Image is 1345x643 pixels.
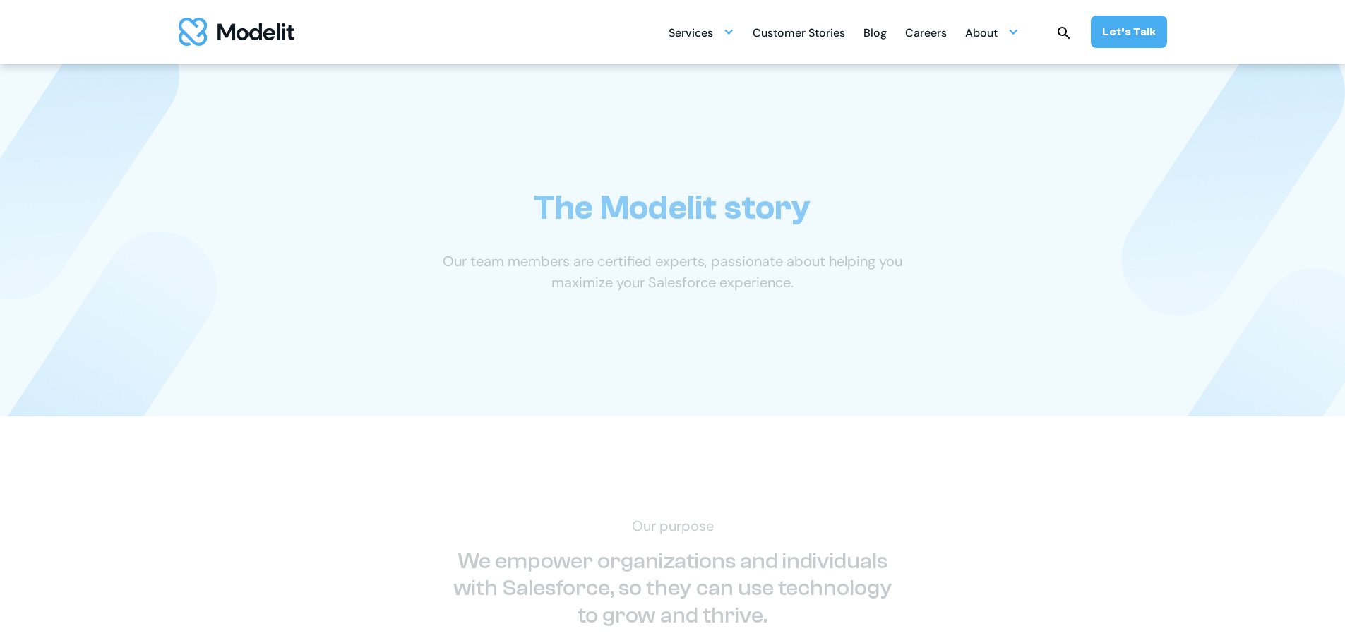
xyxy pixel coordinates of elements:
[753,18,845,46] a: Customer Stories
[905,18,947,46] a: Careers
[753,20,845,48] div: Customer Stories
[669,18,734,46] div: Services
[429,515,916,536] p: Our purpose
[863,20,887,48] div: Blog
[447,548,899,629] p: We empower organizations and individuals with Salesforce, so they can use technology to grow and ...
[965,20,998,48] div: About
[905,20,947,48] div: Careers
[179,18,294,46] img: modelit logo
[669,20,713,48] div: Services
[429,251,916,293] p: Our team members are certified experts, passionate about helping you maximize your Salesforce exp...
[965,18,1019,46] div: About
[534,188,811,228] h1: The Modelit story
[1102,24,1156,40] div: Let’s Talk
[179,18,294,46] a: home
[1091,16,1167,48] a: Let’s Talk
[863,18,887,46] a: Blog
